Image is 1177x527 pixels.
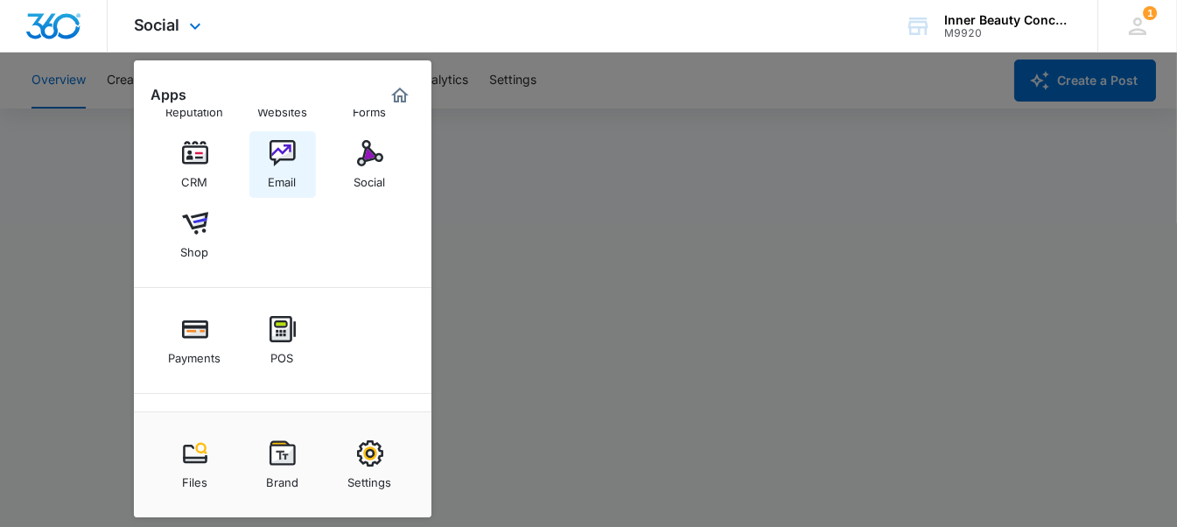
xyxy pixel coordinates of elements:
[162,201,228,268] a: Shop
[249,432,316,498] a: Brand
[337,131,403,198] a: Social
[354,166,386,189] div: Social
[1143,6,1157,20] div: notifications count
[1143,6,1157,20] span: 1
[249,131,316,198] a: Email
[162,432,228,498] a: Files
[182,467,207,489] div: Files
[348,467,392,489] div: Settings
[249,307,316,374] a: POS
[944,27,1072,39] div: account id
[169,342,221,365] div: Payments
[151,87,187,103] h2: Apps
[162,307,228,374] a: Payments
[386,81,414,109] a: Marketing 360® Dashboard
[162,131,228,198] a: CRM
[134,16,180,34] span: Social
[337,432,403,498] a: Settings
[269,166,297,189] div: Email
[271,342,294,365] div: POS
[182,166,208,189] div: CRM
[944,13,1072,27] div: account name
[181,236,209,259] div: Shop
[266,467,298,489] div: Brand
